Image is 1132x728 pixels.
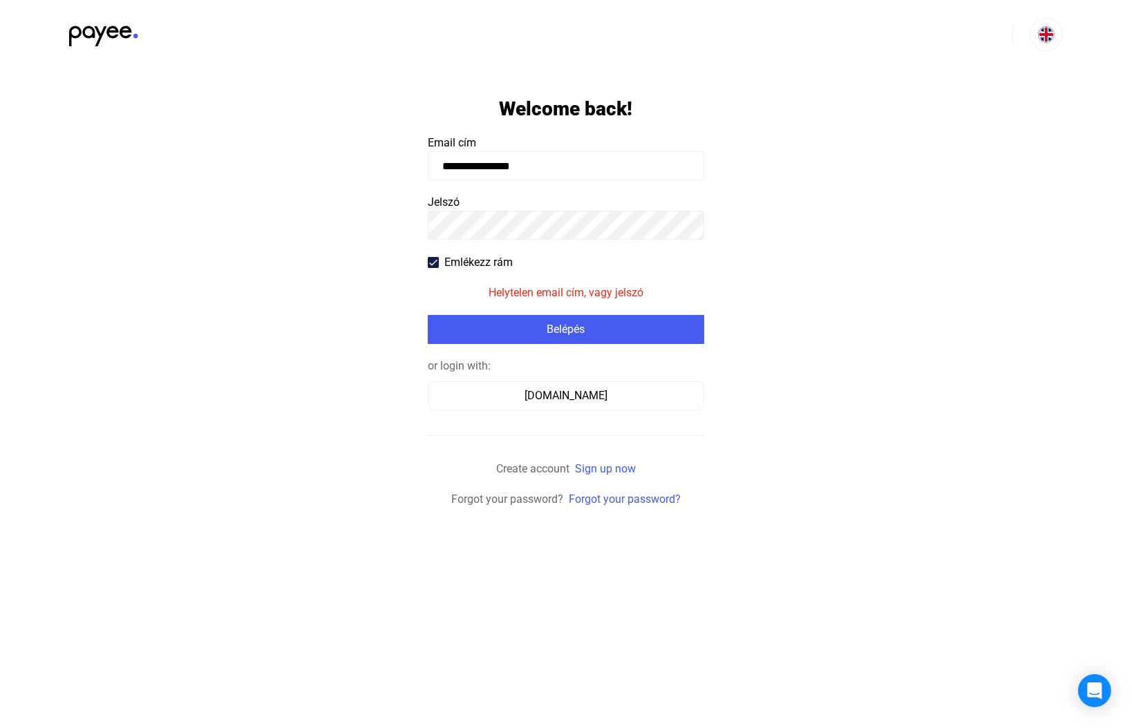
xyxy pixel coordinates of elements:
a: [DOMAIN_NAME] [428,389,704,402]
img: EN [1038,26,1055,43]
img: black-payee-blue-dot.svg [69,18,138,46]
h1: Welcome back! [500,97,633,121]
span: Forgot your password? [451,492,563,506]
span: Emlékezz rám [444,254,513,271]
button: EN [1030,18,1063,51]
a: Sign up now [575,462,636,475]
div: Belépés [432,321,700,338]
span: Email cím [428,136,476,149]
a: Forgot your password? [569,492,681,506]
span: Jelszó [428,195,460,209]
button: Belépés [428,315,704,344]
div: Open Intercom Messenger [1078,674,1111,707]
div: [DOMAIN_NAME] [433,387,699,404]
button: [DOMAIN_NAME] [428,381,704,410]
span: Create account [496,462,569,475]
div: or login with: [428,358,704,374]
mat-error: Helytelen email cím, vagy jelszó [489,285,643,301]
